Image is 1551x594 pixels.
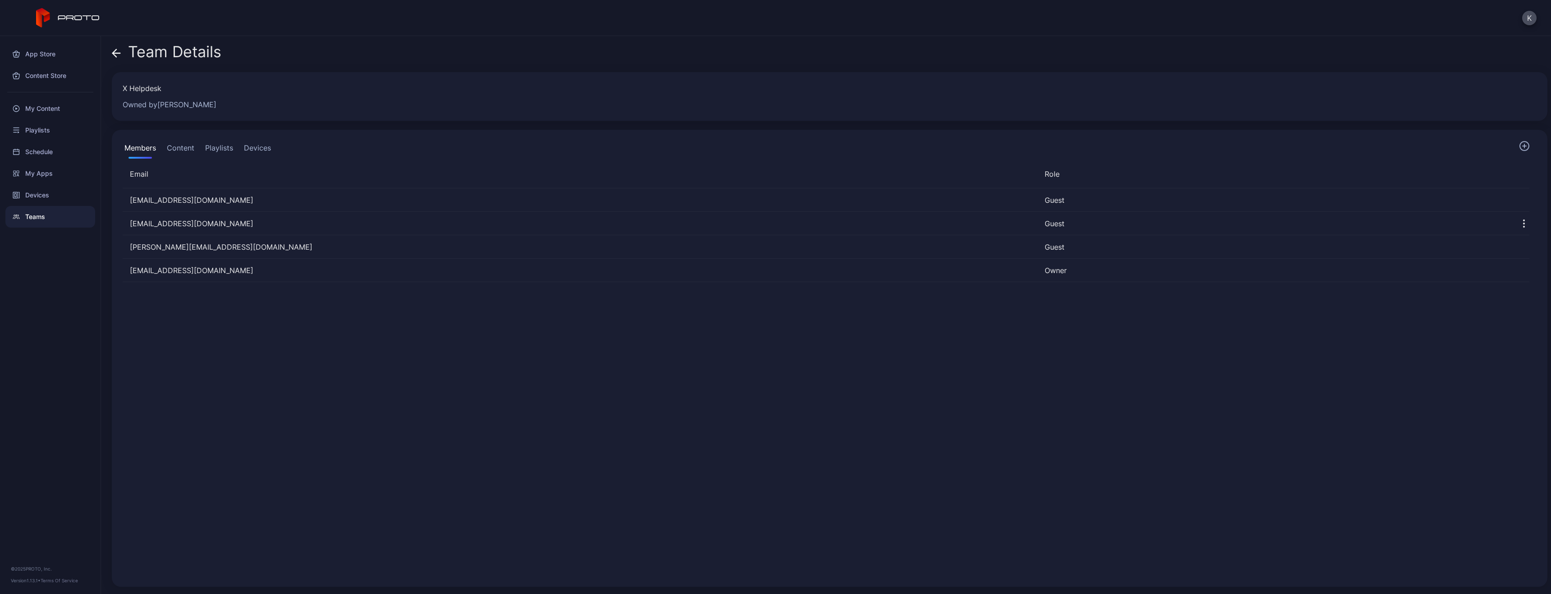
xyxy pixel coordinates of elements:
a: Terms Of Service [41,578,78,583]
a: Devices [5,184,95,206]
div: grabon@x.com [123,242,1037,252]
a: Schedule [5,141,95,163]
div: Email [130,169,1037,179]
button: K [1522,11,1537,25]
a: App Store [5,43,95,65]
div: Guest [1045,218,1499,229]
button: Devices [242,141,273,159]
a: Teams [5,206,95,228]
div: Team Details [112,43,221,65]
button: Content [165,141,196,159]
div: Owned by [PERSON_NAME] [123,99,1526,110]
div: Guest [1045,242,1499,252]
button: Members [123,141,158,159]
a: Playlists [5,119,95,141]
a: My Apps [5,163,95,184]
a: My Content [5,98,95,119]
div: Guest [1045,195,1499,206]
span: Version 1.13.1 • [11,578,41,583]
div: X Helpdesk [123,83,1526,94]
div: kevinalejandroa@x.com [123,218,1037,229]
div: © 2025 PROTO, Inc. [11,565,90,572]
div: Role [1045,169,1499,179]
a: Content Store [5,65,95,87]
div: Owner [1045,265,1499,276]
div: forellana@x.com [123,265,1037,276]
button: Playlists [203,141,235,159]
div: rcolbertjr@x.com [123,195,1037,206]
